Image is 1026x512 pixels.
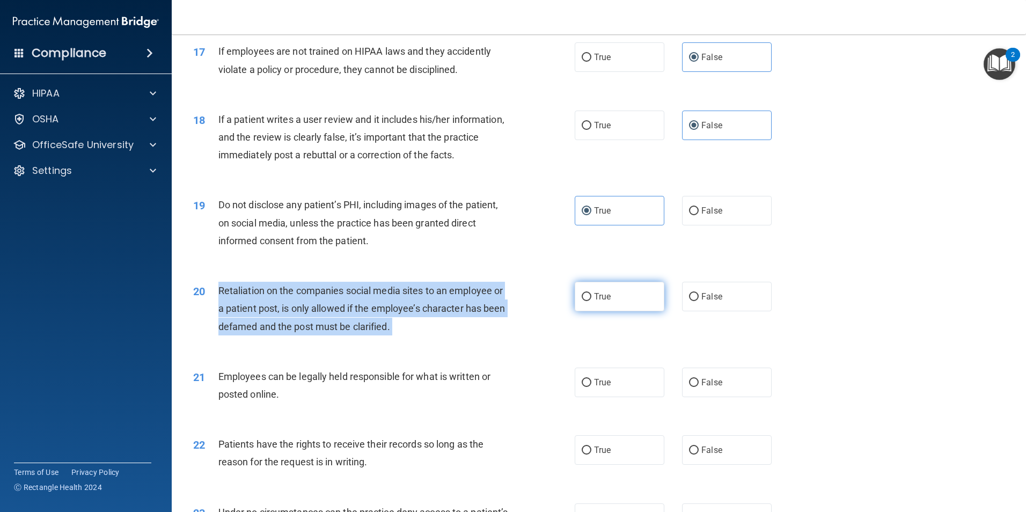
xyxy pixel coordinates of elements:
input: True [582,122,591,130]
input: False [689,122,699,130]
span: 18 [193,114,205,127]
span: True [594,206,611,216]
a: OSHA [13,113,156,126]
input: True [582,207,591,215]
p: Settings [32,164,72,177]
span: 19 [193,199,205,212]
input: True [582,54,591,62]
input: True [582,293,591,301]
div: 2 [1011,55,1015,69]
span: True [594,291,611,302]
span: 22 [193,438,205,451]
span: Do not disclose any patient’s PHI, including images of the patient, on social media, unless the p... [218,199,499,246]
span: False [701,52,722,62]
input: True [582,447,591,455]
span: Retaliation on the companies social media sites to an employee or a patient post, is only allowed... [218,285,505,332]
input: False [689,54,699,62]
span: If a patient writes a user review and it includes his/her information, and the review is clearly ... [218,114,504,160]
span: 21 [193,371,205,384]
h4: Compliance [32,46,106,61]
p: OfficeSafe University [32,138,134,151]
span: Patients have the rights to receive their records so long as the reason for the request is in wri... [218,438,483,467]
img: PMB logo [13,11,159,33]
span: True [594,52,611,62]
p: HIPAA [32,87,60,100]
span: False [701,291,722,302]
span: True [594,377,611,387]
a: Terms of Use [14,467,58,478]
span: If employees are not trained on HIPAA laws and they accidently violate a policy or procedure, the... [218,46,491,75]
a: OfficeSafe University [13,138,156,151]
a: Settings [13,164,156,177]
a: HIPAA [13,87,156,100]
span: False [701,120,722,130]
p: OSHA [32,113,59,126]
input: False [689,379,699,387]
span: True [594,445,611,455]
span: Ⓒ Rectangle Health 2024 [14,482,102,493]
span: False [701,206,722,216]
span: 17 [193,46,205,58]
span: False [701,377,722,387]
span: False [701,445,722,455]
span: Employees can be legally held responsible for what is written or posted online. [218,371,490,400]
iframe: Drift Widget Chat Controller [972,438,1013,479]
input: False [689,207,699,215]
input: True [582,379,591,387]
a: Privacy Policy [71,467,120,478]
input: False [689,447,699,455]
button: Open Resource Center, 2 new notifications [984,48,1015,80]
input: False [689,293,699,301]
span: 20 [193,285,205,298]
span: True [594,120,611,130]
